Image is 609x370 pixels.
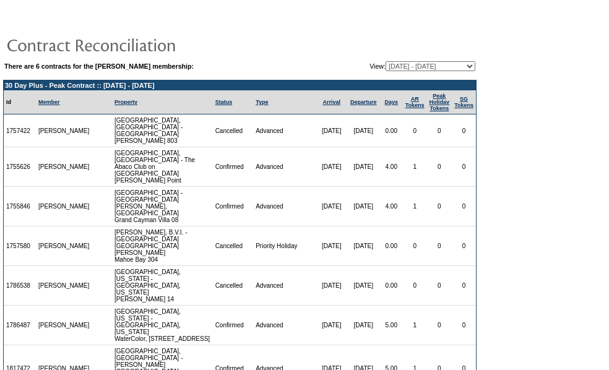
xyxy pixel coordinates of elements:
td: 1757580 [4,226,36,266]
td: [PERSON_NAME] [36,266,92,306]
td: [DATE] [316,147,347,187]
td: 1 [403,306,427,345]
td: Advanced [253,266,316,306]
td: [DATE] [347,226,380,266]
a: ARTokens [405,96,425,108]
td: 0 [452,147,476,187]
td: [PERSON_NAME] [36,187,92,226]
a: Days [384,99,398,105]
td: View: [307,61,475,71]
td: 0 [452,187,476,226]
img: pgTtlContractReconciliation.gif [6,32,254,57]
td: [DATE] [347,187,380,226]
td: [GEOGRAPHIC_DATA], [US_STATE] - [GEOGRAPHIC_DATA], [US_STATE] [PERSON_NAME] 14 [112,266,213,306]
td: Confirmed [213,306,254,345]
td: 1757422 [4,114,36,147]
td: [DATE] [347,266,380,306]
td: [GEOGRAPHIC_DATA], [US_STATE] - [GEOGRAPHIC_DATA], [US_STATE] WaterColor, [STREET_ADDRESS] [112,306,213,345]
td: [DATE] [316,114,347,147]
td: 4.00 [380,187,403,226]
td: 0 [427,226,452,266]
a: Member [38,99,60,105]
td: [PERSON_NAME], B.V.I. - [GEOGRAPHIC_DATA] [GEOGRAPHIC_DATA][PERSON_NAME] Mahoe Bay 304 [112,226,213,266]
td: 1 [403,147,427,187]
a: Arrival [322,99,340,105]
a: Peak HolidayTokens [430,93,450,111]
td: 0.00 [380,266,403,306]
td: 1755846 [4,187,36,226]
td: 0 [427,114,452,147]
td: Advanced [253,187,316,226]
td: Confirmed [213,147,254,187]
td: Advanced [253,147,316,187]
td: Id [4,90,36,114]
td: 4.00 [380,147,403,187]
td: 0 [452,306,476,345]
td: 0.00 [380,226,403,266]
td: [GEOGRAPHIC_DATA], [GEOGRAPHIC_DATA] - [GEOGRAPHIC_DATA] [PERSON_NAME] 803 [112,114,213,147]
td: 1 [403,187,427,226]
a: SGTokens [454,96,473,108]
td: 1786538 [4,266,36,306]
td: 0 [427,147,452,187]
td: 0 [427,266,452,306]
td: 0.00 [380,114,403,147]
td: Advanced [253,114,316,147]
td: [DATE] [316,226,347,266]
td: [DATE] [347,147,380,187]
td: Cancelled [213,226,254,266]
a: Type [256,99,268,105]
td: [DATE] [316,306,347,345]
td: Advanced [253,306,316,345]
td: [PERSON_NAME] [36,306,92,345]
td: Cancelled [213,114,254,147]
td: [PERSON_NAME] [36,226,92,266]
td: 0 [403,266,427,306]
td: [GEOGRAPHIC_DATA], [GEOGRAPHIC_DATA] - The Abaco Club on [GEOGRAPHIC_DATA] [PERSON_NAME] Point [112,147,213,187]
td: 0 [427,187,452,226]
td: 0 [403,114,427,147]
td: Confirmed [213,187,254,226]
b: There are 6 contracts for the [PERSON_NAME] membership: [4,62,194,70]
td: [GEOGRAPHIC_DATA] - [GEOGRAPHIC_DATA][PERSON_NAME], [GEOGRAPHIC_DATA] Grand Cayman Villa 08 [112,187,213,226]
td: [DATE] [347,306,380,345]
td: [DATE] [316,187,347,226]
td: 30 Day Plus - Peak Contract :: [DATE] - [DATE] [4,80,476,90]
td: [PERSON_NAME] [36,114,92,147]
td: 0 [452,114,476,147]
a: Departure [350,99,377,105]
td: Cancelled [213,266,254,306]
td: Priority Holiday [253,226,316,266]
td: 5.00 [380,306,403,345]
a: Property [114,99,137,105]
td: 1786487 [4,306,36,345]
td: [PERSON_NAME] [36,147,92,187]
td: [DATE] [347,114,380,147]
td: 0 [427,306,452,345]
td: 1755626 [4,147,36,187]
td: 0 [452,226,476,266]
td: 0 [403,226,427,266]
td: [DATE] [316,266,347,306]
a: Status [215,99,233,105]
td: 0 [452,266,476,306]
